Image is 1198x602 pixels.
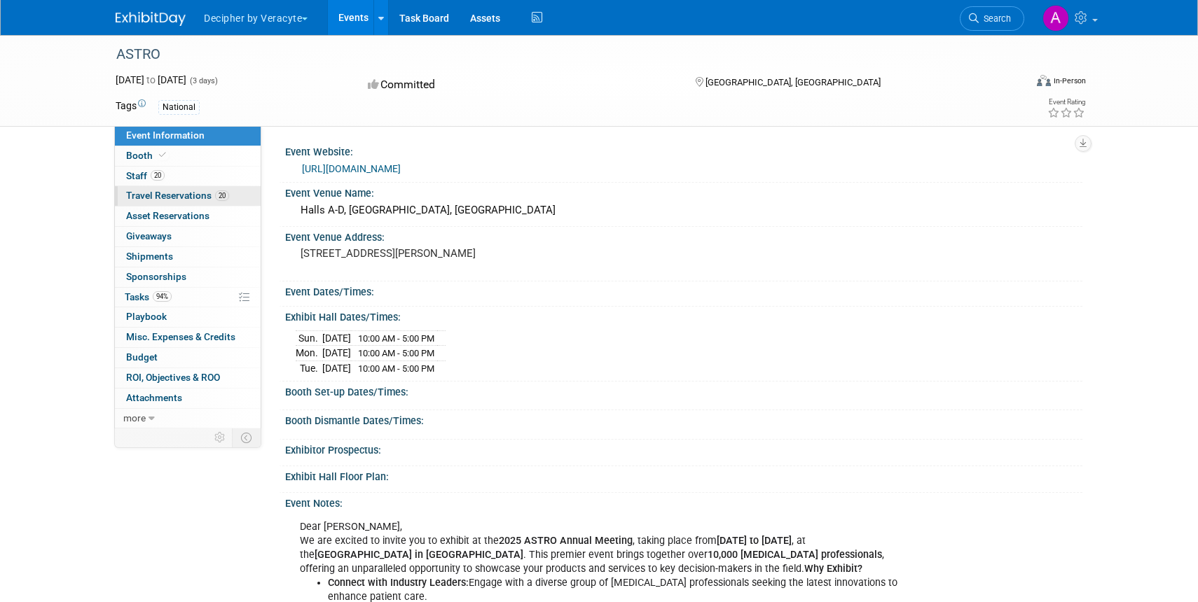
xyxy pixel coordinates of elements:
div: Event Website: [285,141,1082,159]
span: Misc. Expenses & Credits [126,331,235,342]
b: 2025 ASTRO Annual Meeting [499,535,633,547]
span: Sponsorships [126,271,186,282]
span: Tasks [125,291,172,302]
span: Search [979,13,1011,24]
span: Shipments [126,251,173,262]
a: [URL][DOMAIN_NAME] [302,163,401,174]
span: 10:00 AM - 5:00 PM [358,333,434,344]
td: Toggle Event Tabs [233,428,261,447]
span: 20 [215,190,229,201]
img: Format-Inperson.png [1037,75,1051,86]
b: [GEOGRAPHIC_DATA] in [GEOGRAPHIC_DATA] [315,549,523,561]
td: [DATE] [322,330,351,346]
span: Giveaways [126,230,172,241]
div: Committed [364,73,673,97]
div: Event Venue Name: [285,183,1082,200]
b: Why Exhibit? [804,563,862,575]
span: 20 [151,170,165,181]
div: Exhibit Hall Floor Plan: [285,466,1082,484]
a: Travel Reservations20 [115,186,261,206]
a: Booth [115,146,261,166]
div: Event Format [942,73,1086,94]
span: Asset Reservations [126,210,209,221]
span: 10:00 AM - 5:00 PM [358,363,434,374]
div: In-Person [1053,76,1086,86]
td: [DATE] [322,360,351,375]
a: ROI, Objectives & ROO [115,368,261,388]
div: Exhibitor Prospectus: [285,440,1082,457]
span: ROI, Objectives & ROO [126,372,220,383]
a: Staff20 [115,167,261,186]
a: Playbook [115,307,261,327]
td: Tags [116,99,146,115]
span: Travel Reservations [126,190,229,201]
a: Asset Reservations [115,206,261,226]
a: Misc. Expenses & Credits [115,328,261,347]
span: Attachments [126,392,182,403]
div: Event Dates/Times: [285,281,1082,299]
div: Halls A-D, [GEOGRAPHIC_DATA], [GEOGRAPHIC_DATA] [296,199,1072,221]
a: Event Information [115,126,261,146]
div: Event Notes: [285,493,1082,510]
span: 94% [153,291,172,302]
td: [DATE] [322,346,351,361]
a: Attachments [115,388,261,408]
div: Booth Dismantle Dates/Times: [285,410,1082,428]
div: ASTRO [111,42,1003,67]
a: more [115,409,261,428]
pre: [STREET_ADDRESS][PERSON_NAME] [301,247,602,260]
a: Search [960,6,1024,31]
span: (3 days) [188,76,218,85]
b: 10,000 [MEDICAL_DATA] professionals [708,549,882,561]
b: Connect with Industry Leaders: [328,577,469,589]
span: Playbook [126,311,167,322]
span: 10:00 AM - 5:00 PM [358,348,434,358]
div: Event Venue Address: [285,227,1082,244]
td: Sun. [296,330,322,346]
a: Sponsorships [115,267,261,287]
span: [GEOGRAPHIC_DATA], [GEOGRAPHIC_DATA] [705,77,881,87]
i: Booth reservation complete [159,151,166,159]
a: Shipments [115,247,261,267]
span: to [144,74,158,85]
div: Booth Set-up Dates/Times: [285,381,1082,399]
a: Tasks94% [115,288,261,307]
span: more [123,412,146,423]
span: [DATE] [DATE] [116,74,186,85]
span: Budget [126,351,158,363]
span: Booth [126,150,169,161]
a: Giveaways [115,227,261,246]
div: Exhibit Hall Dates/Times: [285,307,1082,324]
td: Tue. [296,360,322,375]
img: Amy Wahba [1042,5,1069,31]
span: Event Information [126,129,205,141]
img: ExhibitDay [116,12,186,26]
span: Staff [126,170,165,181]
div: Event Rating [1047,99,1085,106]
td: Mon. [296,346,322,361]
td: Personalize Event Tab Strip [208,428,233,447]
b: [DATE] to [DATE] [717,535,792,547]
div: National [158,100,200,115]
a: Budget [115,348,261,367]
